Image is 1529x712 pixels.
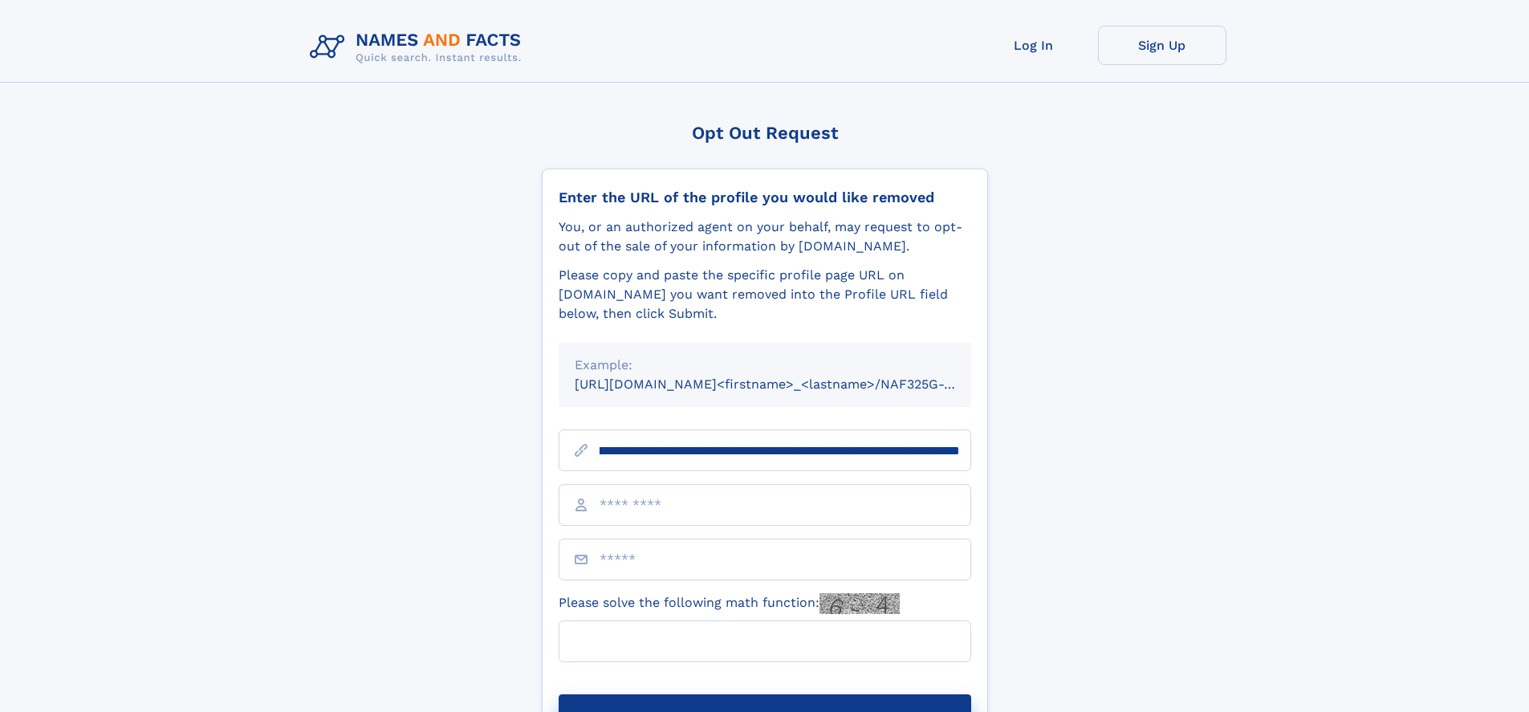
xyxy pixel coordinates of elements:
[970,26,1098,65] a: Log In
[303,26,535,69] img: Logo Names and Facts
[575,376,1002,392] small: [URL][DOMAIN_NAME]<firstname>_<lastname>/NAF325G-xxxxxxxx
[1098,26,1226,65] a: Sign Up
[559,218,971,256] div: You, or an authorized agent on your behalf, may request to opt-out of the sale of your informatio...
[559,189,971,206] div: Enter the URL of the profile you would like removed
[559,593,900,614] label: Please solve the following math function:
[559,266,971,323] div: Please copy and paste the specific profile page URL on [DOMAIN_NAME] you want removed into the Pr...
[575,356,955,375] div: Example:
[542,123,988,143] div: Opt Out Request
